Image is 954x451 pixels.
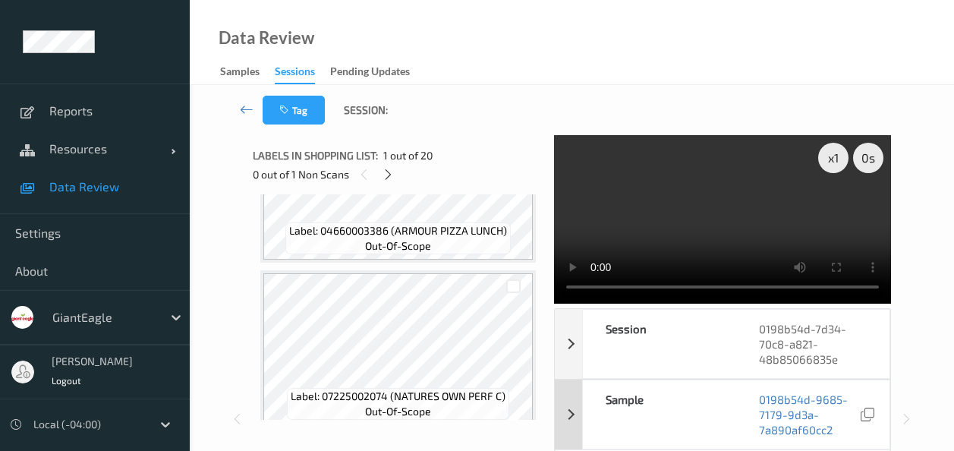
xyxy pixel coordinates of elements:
[818,143,849,173] div: x 1
[253,165,543,184] div: 0 out of 1 Non Scans
[383,148,433,163] span: 1 out of 20
[289,223,507,238] span: Label: 04660003386 (ARMOUR PIZZA LUNCH)
[583,380,736,449] div: Sample
[736,310,889,378] div: 0198b54d-7d34-70c8-a821-48b85066835e
[330,64,410,83] div: Pending Updates
[330,61,425,83] a: Pending Updates
[275,64,315,84] div: Sessions
[220,64,260,83] div: Samples
[365,238,431,254] span: out-of-scope
[219,30,314,46] div: Data Review
[555,380,890,449] div: Sample0198b54d-9685-7179-9d3a-7a890af60cc2
[263,96,325,125] button: Tag
[759,392,858,437] a: 0198b54d-9685-7179-9d3a-7a890af60cc2
[220,61,275,83] a: Samples
[365,404,431,419] span: out-of-scope
[291,389,505,404] span: Label: 07225002074 (NATURES OWN PERF C)
[555,309,890,379] div: Session0198b54d-7d34-70c8-a821-48b85066835e
[344,102,388,118] span: Session:
[275,61,330,84] a: Sessions
[253,148,378,163] span: Labels in shopping list:
[853,143,883,173] div: 0 s
[583,310,736,378] div: Session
